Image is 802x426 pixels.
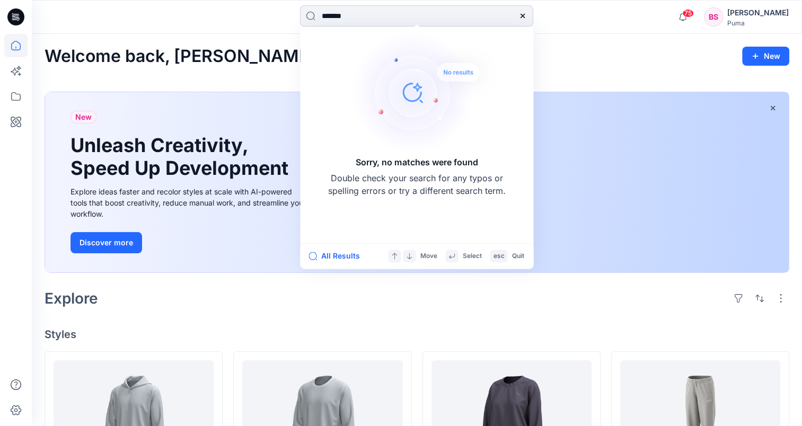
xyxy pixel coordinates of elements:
[356,156,478,168] h5: Sorry, no matches were found
[70,186,309,219] div: Explore ideas faster and recolor styles at scale with AI-powered tools that boost creativity, red...
[70,232,142,253] button: Discover more
[742,47,789,66] button: New
[70,134,293,180] h1: Unleash Creativity, Speed Up Development
[512,251,524,262] p: Quit
[75,111,92,123] span: New
[327,172,507,197] p: Double check your search for any typos or spelling errors or try a different search term.
[351,29,499,156] img: Sorry, no matches were found
[462,251,481,262] p: Select
[682,9,694,17] span: 75
[45,328,789,341] h4: Styles
[727,19,789,27] div: Puma
[45,47,315,66] h2: Welcome back, [PERSON_NAME]
[727,6,789,19] div: [PERSON_NAME]
[45,290,98,307] h2: Explore
[420,251,437,262] p: Move
[493,251,504,262] p: esc
[704,7,723,26] div: BS
[70,232,309,253] a: Discover more
[309,250,367,262] button: All Results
